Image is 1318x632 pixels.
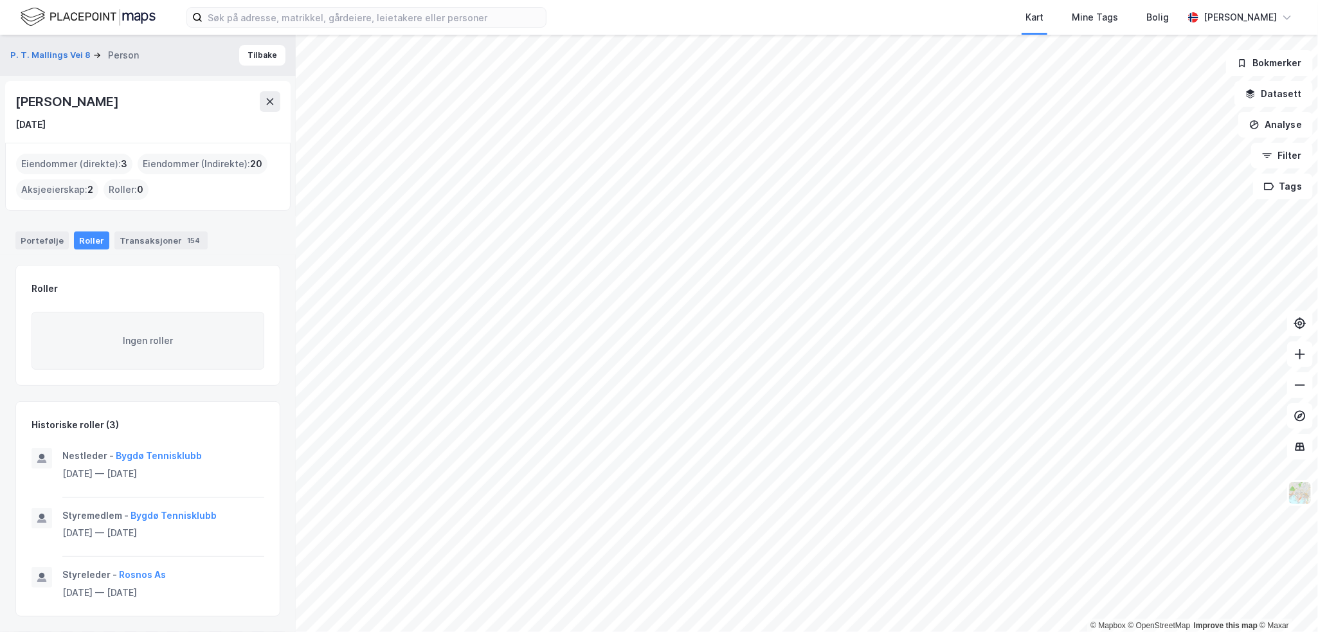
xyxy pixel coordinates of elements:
[15,117,46,132] div: [DATE]
[104,179,149,200] div: Roller :
[1025,10,1043,25] div: Kart
[62,525,264,541] div: [DATE] — [DATE]
[203,8,546,27] input: Søk på adresse, matrikkel, gårdeiere, leietakere eller personer
[137,182,143,197] span: 0
[15,231,69,249] div: Portefølje
[87,182,93,197] span: 2
[62,585,264,600] div: [DATE] — [DATE]
[1194,621,1258,630] a: Improve this map
[32,281,58,296] div: Roller
[114,231,208,249] div: Transaksjoner
[1146,10,1169,25] div: Bolig
[16,179,98,200] div: Aksjeeierskap :
[74,231,109,249] div: Roller
[1128,621,1191,630] a: OpenStreetMap
[1234,81,1313,107] button: Datasett
[62,466,264,482] div: [DATE] — [DATE]
[15,91,121,112] div: [PERSON_NAME]
[16,154,132,174] div: Eiendommer (direkte) :
[108,48,139,63] div: Person
[1204,10,1277,25] div: [PERSON_NAME]
[1072,10,1118,25] div: Mine Tags
[1254,570,1318,632] div: Kontrollprogram for chat
[1238,112,1313,138] button: Analyse
[1226,50,1313,76] button: Bokmerker
[1090,621,1126,630] a: Mapbox
[1253,174,1313,199] button: Tags
[250,156,262,172] span: 20
[32,417,119,433] div: Historiske roller (3)
[1288,481,1312,505] img: Z
[138,154,267,174] div: Eiendommer (Indirekte) :
[1254,570,1318,632] iframe: Chat Widget
[10,49,93,62] button: P. T. Mallings Vei 8
[21,6,156,28] img: logo.f888ab2527a4732fd821a326f86c7f29.svg
[185,234,203,247] div: 154
[32,312,264,370] div: Ingen roller
[239,45,285,66] button: Tilbake
[1251,143,1313,168] button: Filter
[121,156,127,172] span: 3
